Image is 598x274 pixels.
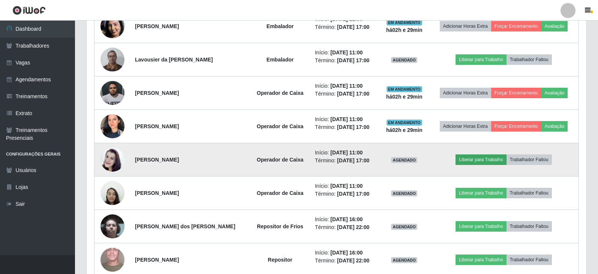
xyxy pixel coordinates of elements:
img: 1733585220712.jpeg [100,109,124,143]
time: [DATE] 17:00 [337,157,369,163]
button: Liberar para Trabalho [456,221,506,232]
button: Trabalhador Faltou [507,221,552,232]
img: 1657575579568.jpeg [100,210,124,242]
strong: Repositor de Frios [257,223,303,229]
strong: Operador de Caixa [257,90,304,96]
strong: Operador de Caixa [257,157,304,163]
time: [DATE] 11:00 [330,49,363,55]
li: Início: [315,149,375,157]
li: Início: [315,115,375,123]
button: Trabalhador Faltou [507,54,552,65]
li: Início: [315,49,375,57]
img: 1718553093069.jpeg [100,77,124,109]
button: Forçar Encerramento [491,21,541,31]
button: Trabalhador Faltou [507,154,552,165]
li: Início: [315,82,375,90]
img: 1696952889057.jpeg [100,177,124,209]
button: Liberar para Trabalho [456,255,506,265]
strong: Lavousier da [PERSON_NAME] [135,57,213,63]
li: Término: [315,223,375,231]
strong: Repositor [268,257,292,263]
strong: Embalador [267,23,294,29]
span: AGENDADO [391,157,417,163]
button: Forçar Encerramento [491,121,541,132]
time: [DATE] 11:00 [330,116,363,122]
img: 1746326143997.jpeg [100,43,124,75]
strong: Operador de Caixa [257,190,304,196]
strong: há 02 h e 29 min [386,127,423,133]
li: Início: [315,249,375,257]
time: [DATE] 11:00 [330,183,363,189]
img: 1734309247297.jpeg [100,5,124,48]
button: Adicionar Horas Extra [440,121,491,132]
time: [DATE] 17:00 [337,124,369,130]
time: [DATE] 11:00 [330,83,363,89]
button: Trabalhador Faltou [507,188,552,198]
button: Trabalhador Faltou [507,255,552,265]
time: [DATE] 16:00 [330,216,363,222]
strong: Embalador [267,57,294,63]
button: Liberar para Trabalho [456,188,506,198]
span: AGENDADO [391,57,417,63]
time: [DATE] 17:00 [337,57,369,63]
li: Término: [315,257,375,265]
button: Avaliação [541,21,568,31]
button: Avaliação [541,88,568,98]
time: [DATE] 17:00 [337,24,369,30]
li: Término: [315,157,375,165]
strong: [PERSON_NAME] [135,23,179,29]
span: EM ANDAMENTO [387,86,422,92]
time: [DATE] 17:00 [337,91,369,97]
button: Avaliação [541,121,568,132]
button: Liberar para Trabalho [456,154,506,165]
time: [DATE] 22:00 [337,258,369,264]
li: Término: [315,57,375,64]
strong: Operador de Caixa [257,123,304,129]
time: [DATE] 17:00 [337,191,369,197]
time: [DATE] 16:00 [330,250,363,256]
strong: há 02 h e 29 min [386,27,423,33]
li: Início: [315,216,375,223]
strong: [PERSON_NAME] [135,257,179,263]
strong: há 02 h e 29 min [386,94,423,100]
span: AGENDADO [391,224,417,230]
button: Adicionar Horas Extra [440,21,491,31]
li: Início: [315,182,375,190]
time: [DATE] 22:00 [337,224,369,230]
button: Liberar para Trabalho [456,54,506,65]
strong: [PERSON_NAME] [135,90,179,96]
strong: [PERSON_NAME] [135,123,179,129]
li: Término: [315,190,375,198]
li: Término: [315,23,375,31]
span: AGENDADO [391,190,417,196]
button: Forçar Encerramento [491,88,541,98]
time: [DATE] 11:00 [330,150,363,156]
span: EM ANDAMENTO [387,120,422,126]
button: Adicionar Horas Extra [440,88,491,98]
strong: [PERSON_NAME] dos [PERSON_NAME] [135,223,235,229]
span: AGENDADO [391,257,417,263]
img: 1753233779837.jpeg [100,138,124,181]
span: EM ANDAMENTO [387,19,422,25]
strong: [PERSON_NAME] [135,157,179,163]
li: Término: [315,123,375,131]
li: Término: [315,90,375,98]
img: CoreUI Logo [12,6,46,15]
strong: [PERSON_NAME] [135,190,179,196]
